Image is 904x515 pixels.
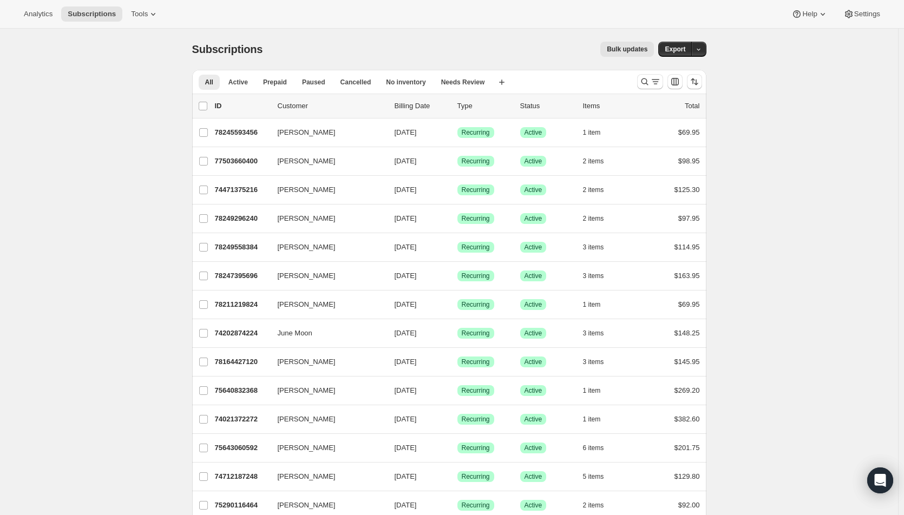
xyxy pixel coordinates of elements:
span: Active [525,472,542,481]
div: 74471375216[PERSON_NAME][DATE]SuccessRecurringSuccessActive2 items$125.30 [215,182,700,197]
button: [PERSON_NAME] [271,411,379,428]
p: 74712187248 [215,471,269,482]
button: [PERSON_NAME] [271,124,379,141]
span: [PERSON_NAME] [278,270,336,281]
span: [DATE] [395,128,417,136]
span: [PERSON_NAME] [278,356,336,367]
div: 78249558384[PERSON_NAME][DATE]SuccessRecurringSuccessActive3 items$114.95 [215,240,700,255]
span: Bulk updates [607,45,647,54]
div: Open Intercom Messenger [867,467,893,493]
button: 2 items [583,211,616,226]
button: 5 items [583,469,616,484]
span: Recurring [462,128,490,137]
button: Search and filter results [637,74,663,89]
span: [DATE] [395,186,417,194]
span: [PERSON_NAME] [278,500,336,511]
span: Paused [302,78,325,87]
p: 74202874224 [215,328,269,339]
button: 1 item [583,412,613,427]
span: Active [525,358,542,366]
span: $125.30 [674,186,700,194]
span: June Moon [278,328,312,339]
div: 78249296240[PERSON_NAME][DATE]SuccessRecurringSuccessActive2 items$97.95 [215,211,700,226]
span: [DATE] [395,329,417,337]
span: Recurring [462,415,490,424]
span: Active [525,444,542,452]
span: 3 items [583,358,604,366]
button: Help [785,6,834,22]
button: 2 items [583,498,616,513]
div: 78211219824[PERSON_NAME][DATE]SuccessRecurringSuccessActive1 item$69.95 [215,297,700,312]
button: Subscriptions [61,6,122,22]
span: 2 items [583,186,604,194]
button: [PERSON_NAME] [271,497,379,514]
span: Recurring [462,157,490,166]
button: 1 item [583,297,613,312]
span: 3 items [583,243,604,252]
button: Tools [125,6,165,22]
span: [DATE] [395,272,417,280]
div: 75290116464[PERSON_NAME][DATE]SuccessRecurringSuccessActive2 items$92.00 [215,498,700,513]
span: Recurring [462,214,490,223]
span: Active [525,186,542,194]
span: Active [525,329,542,338]
p: ID [215,101,269,111]
span: [PERSON_NAME] [278,385,336,396]
span: Active [525,300,542,309]
span: [PERSON_NAME] [278,414,336,425]
span: $201.75 [674,444,700,452]
button: 3 items [583,240,616,255]
span: [PERSON_NAME] [278,471,336,482]
span: $145.95 [674,358,700,366]
button: 2 items [583,182,616,197]
span: $148.25 [674,329,700,337]
button: Export [658,42,692,57]
button: 3 items [583,354,616,369]
span: 2 items [583,501,604,510]
span: $69.95 [678,300,700,308]
p: Status [520,101,574,111]
span: [PERSON_NAME] [278,299,336,310]
p: 74021372272 [215,414,269,425]
span: [DATE] [395,157,417,165]
p: 78249296240 [215,213,269,224]
p: 75640832368 [215,385,269,396]
span: $97.95 [678,214,700,222]
div: 78164427120[PERSON_NAME][DATE]SuccessRecurringSuccessActive3 items$145.95 [215,354,700,369]
button: Sort the results [687,74,702,89]
button: [PERSON_NAME] [271,296,379,313]
span: $163.95 [674,272,700,280]
div: 75640832368[PERSON_NAME][DATE]SuccessRecurringSuccessActive1 item$269.20 [215,383,700,398]
span: Active [525,243,542,252]
span: [DATE] [395,472,417,480]
span: Recurring [462,358,490,366]
button: 3 items [583,326,616,341]
span: Subscriptions [68,10,116,18]
span: 3 items [583,272,604,280]
p: Customer [278,101,386,111]
div: 74021372272[PERSON_NAME][DATE]SuccessRecurringSuccessActive1 item$382.60 [215,412,700,427]
span: Recurring [462,272,490,280]
span: [DATE] [395,214,417,222]
span: $92.00 [678,501,700,509]
p: 78247395696 [215,270,269,281]
span: 5 items [583,472,604,481]
p: 78245593456 [215,127,269,138]
span: Recurring [462,329,490,338]
span: $269.20 [674,386,700,394]
span: [DATE] [395,501,417,509]
span: Analytics [24,10,53,18]
span: Settings [854,10,880,18]
span: [PERSON_NAME] [278,213,336,224]
span: Active [525,386,542,395]
span: $129.80 [674,472,700,480]
span: 3 items [583,329,604,338]
span: Recurring [462,300,490,309]
span: [DATE] [395,358,417,366]
span: [DATE] [395,243,417,251]
button: Create new view [493,75,510,90]
span: [DATE] [395,386,417,394]
button: [PERSON_NAME] [271,181,379,199]
p: 78164427120 [215,356,269,367]
span: 1 item [583,300,601,309]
